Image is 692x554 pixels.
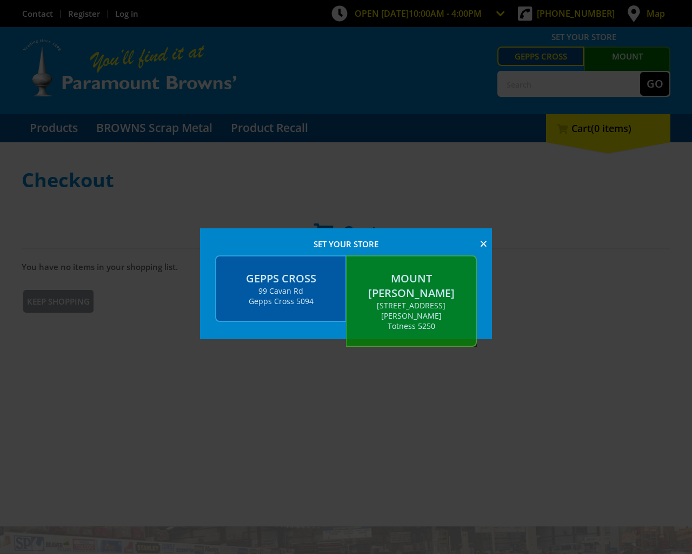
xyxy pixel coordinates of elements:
a: Gepps Cross99 Cavan RdGepps Cross 5094 [215,255,346,322]
span: 99 Cavan Rd Gepps Cross 5094 [249,286,314,306]
span: [STREET_ADDRESS][PERSON_NAME] Totness 5250 [377,300,445,331]
span: Gepps Cross [246,271,316,286]
a: Mount [PERSON_NAME][STREET_ADDRESS][PERSON_NAME]Totness 5250 [346,255,477,347]
span: Set your store [215,239,477,249]
span: Mount [PERSON_NAME] [368,271,455,300]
